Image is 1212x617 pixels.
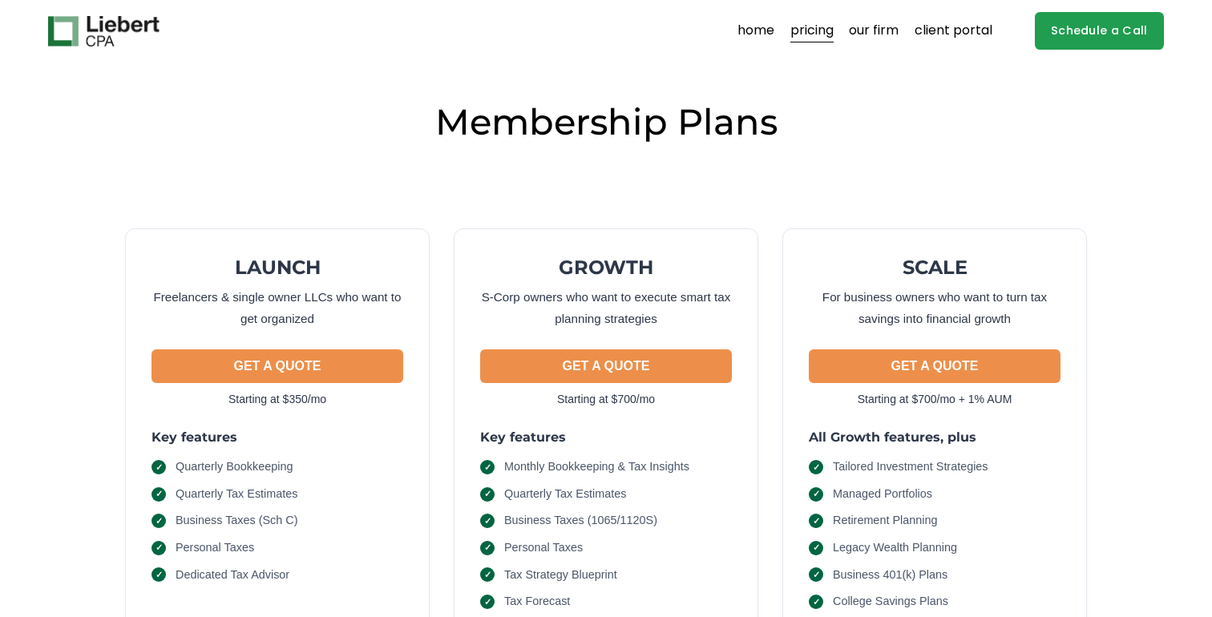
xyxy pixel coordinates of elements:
[176,458,293,476] span: Quarterly Bookkeeping
[915,18,992,44] a: client portal
[48,16,159,46] img: Liebert CPA
[176,567,289,584] span: Dedicated Tax Advisor
[480,389,732,409] p: Starting at $700/mo
[790,18,834,44] a: pricing
[151,255,403,280] h2: LAUNCH
[809,286,1060,330] p: For business owners who want to turn tax savings into financial growth
[151,389,403,409] p: Starting at $350/mo
[833,512,937,530] span: Retirement Planning
[176,486,298,503] span: Quarterly Tax Estimates
[176,512,298,530] span: Business Taxes (Sch C)
[151,349,403,383] button: GET A QUOTE
[504,539,583,557] span: Personal Taxes
[504,486,627,503] span: Quarterly Tax Estimates
[151,286,403,330] p: Freelancers & single owner LLCs who want to get organized
[809,349,1060,383] button: GET A QUOTE
[833,539,957,557] span: Legacy Wealth Planning
[1035,12,1164,50] a: Schedule a Call
[833,486,932,503] span: Managed Portfolios
[809,389,1060,409] p: Starting at $700/mo + 1% AUM
[833,567,947,584] span: Business 401(k) Plans
[176,539,254,557] span: Personal Taxes
[480,255,732,280] h2: GROWTH
[480,349,732,383] button: GET A QUOTE
[480,286,732,330] p: S-Corp owners who want to execute smart tax planning strategies
[737,18,774,44] a: home
[504,458,689,476] span: Monthly Bookkeeping & Tax Insights
[504,567,617,584] span: Tax Strategy Blueprint
[48,99,1163,145] h2: Membership Plans
[480,429,732,446] h3: Key features
[151,429,403,446] h3: Key features
[833,458,988,476] span: Tailored Investment Strategies
[849,18,899,44] a: our firm
[504,593,570,611] span: Tax Forecast
[833,593,948,611] span: College Savings Plans
[504,512,657,530] span: Business Taxes (1065/1120S)
[809,429,1060,446] h3: All Growth features, plus
[809,255,1060,280] h2: SCALE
